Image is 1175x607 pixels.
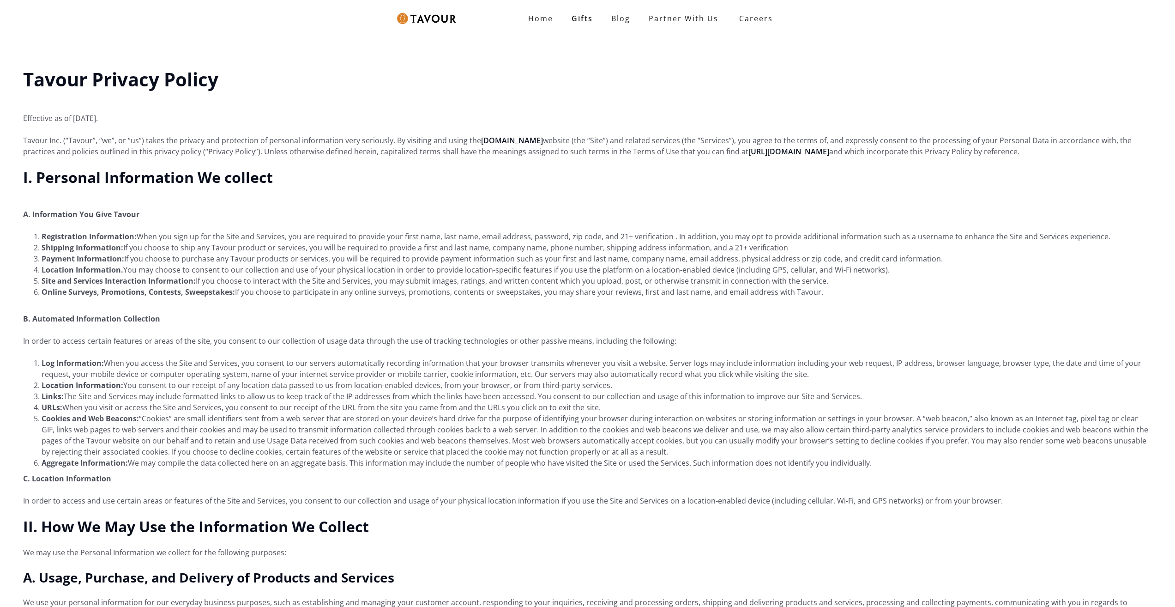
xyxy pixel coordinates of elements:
[23,102,1152,124] p: Effective as of [DATE].
[23,209,139,219] strong: A. Information You Give Tavour
[42,358,1152,380] li: When you access the Site and Services, you consent to our servers automatically recording informa...
[42,253,1152,264] li: If you choose to purchase any Tavour products or services, you will be required to provide paymen...
[42,243,123,253] strong: Shipping Information:
[42,231,1152,242] li: When you sign up for the Site and Services, you are required to provide your first name, last nam...
[748,146,829,157] a: [URL][DOMAIN_NAME]
[42,358,104,368] strong: Log Information:
[42,287,235,297] strong: Online Surveys, Promotions, Contests, Sweepstakes:
[602,9,639,28] a: Blog
[481,135,543,146] a: [DOMAIN_NAME]
[42,231,137,242] strong: Registration Information:
[23,167,273,187] strong: I. Personal Information We collect
[42,402,62,413] strong: URLs:
[42,413,1152,457] li: “Cookies” are small identifiers sent from a web server that are stored on your device’s hard driv...
[23,547,1152,558] p: We may use the Personal Information we collect for the following purposes:
[42,275,1152,286] li: If you choose to interact with the Site and Services, you may submit images, ratings, and written...
[23,67,218,92] strong: Tavour Privacy Policy
[23,516,369,536] strong: II. How We May Use the Information We Collect
[42,391,64,401] strong: Links:
[42,286,1152,297] li: If you choose to participate in any online surveys, promotions, contents or sweepstakes, you may ...
[42,402,1152,413] li: When you visit or access the Site and Services, you consent to our receipt of the URL from the si...
[42,457,1152,468] li: We may compile the data collected here on an aggregate basis. This information may include the nu...
[23,314,160,324] strong: B. Automated Information Collection
[42,458,128,468] strong: Aggregate Information:
[528,13,553,24] strong: Home
[739,9,773,28] strong: Careers
[42,264,1152,275] li: You may choose to consent to our collection and use of your physical location in order to provide...
[23,335,1152,346] p: In order to access certain features or areas of the site, you consent to our collection of usage ...
[639,9,728,28] a: Partner With Us
[42,254,124,264] strong: Payment Information:
[42,265,123,275] strong: Location Information.
[42,242,1152,253] li: If you choose to ship any Tavour product or services, you will be required to provide a first and...
[42,276,196,286] strong: Site and Services Interaction Information:
[42,391,1152,402] li: The Site and Services may include formatted links to allow us to keep track of the IP addresses f...
[23,135,1152,157] p: Tavour Inc. (“Tavour”, “we”, or “us”) takes the privacy and protection of personal information ve...
[42,380,1152,391] li: You consent to our receipt of any location data passed to us from location-enabled devices, from ...
[728,6,780,31] a: Careers
[42,413,139,424] strong: Cookies and Web Beacons:
[23,495,1152,506] p: In order to access and use certain areas or features of the Site and Services, you consent to our...
[42,380,123,390] strong: Location Information:
[23,473,111,484] strong: C. Location Information
[519,9,562,28] a: Home
[562,9,602,28] a: Gifts
[23,569,394,586] strong: A. Usage, Purchase, and Delivery of Products and Services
